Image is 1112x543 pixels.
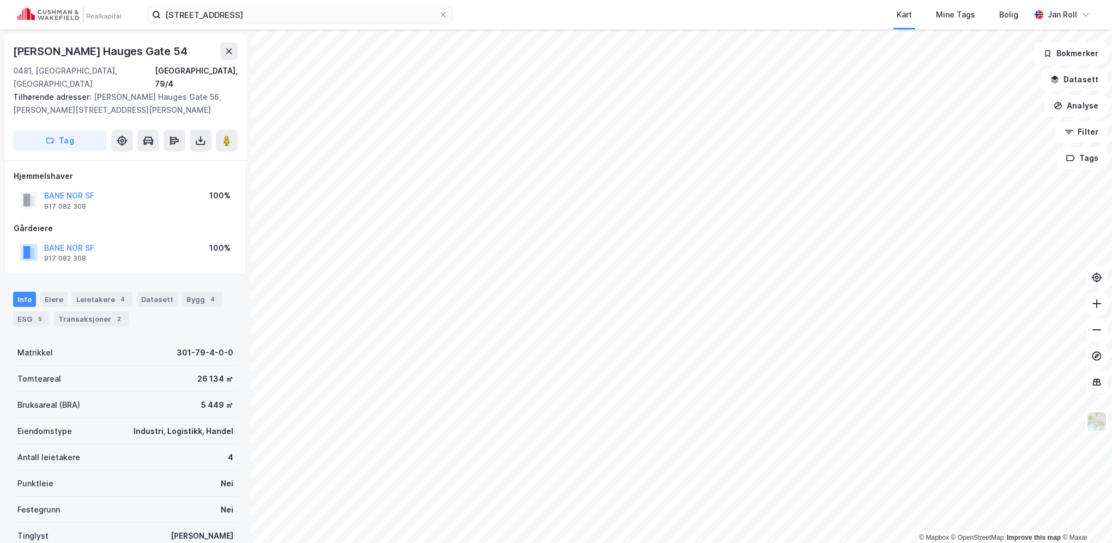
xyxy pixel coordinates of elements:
div: 4 [117,294,128,305]
div: 100% [209,242,231,255]
div: 5 449 ㎡ [201,399,233,412]
div: 917 082 308 [44,202,86,211]
iframe: Chat Widget [1057,491,1112,543]
div: Kontrollprogram for chat [1057,491,1112,543]
div: Transaksjoner [54,311,129,327]
div: Industri, Logistikk, Handel [134,425,233,438]
div: 5 [34,313,45,324]
a: OpenStreetMap [951,534,1004,541]
button: Datasett [1041,69,1108,90]
div: [PERSON_NAME] Hauges Gate 56, [PERSON_NAME][STREET_ADDRESS][PERSON_NAME] [13,90,229,117]
div: [PERSON_NAME] [171,529,233,542]
div: 4 [228,451,233,464]
button: Analyse [1044,95,1108,117]
div: Eiendomstype [17,425,72,438]
div: ESG [13,311,50,327]
div: Tomteareal [17,372,61,385]
div: Mine Tags [936,8,975,21]
button: Bokmerker [1034,43,1108,64]
div: 0481, [GEOGRAPHIC_DATA], [GEOGRAPHIC_DATA] [13,64,155,90]
div: Festegrunn [17,503,60,516]
div: Leietakere [72,292,132,307]
div: Punktleie [17,477,53,490]
div: Jan Roll [1048,8,1077,21]
a: Improve this map [1007,534,1061,541]
span: Tilhørende adresser: [13,92,94,101]
button: Tags [1057,147,1108,169]
a: Mapbox [919,534,949,541]
div: 100% [209,189,231,202]
div: 301-79-4-0-0 [177,346,233,359]
input: Søk på adresse, matrikkel, gårdeiere, leietakere eller personer [161,7,439,23]
div: 4 [207,294,218,305]
div: Antall leietakere [17,451,80,464]
div: Bygg [182,292,222,307]
div: [GEOGRAPHIC_DATA], 79/4 [155,64,238,90]
div: Bolig [999,8,1018,21]
div: 26 134 ㎡ [197,372,233,385]
div: Kart [897,8,912,21]
div: Datasett [137,292,178,307]
div: Eiere [40,292,68,307]
div: [PERSON_NAME] Hauges Gate 54 [13,43,189,60]
div: Nei [221,503,233,516]
div: Gårdeiere [14,222,237,235]
img: cushman-wakefield-realkapital-logo.202ea83816669bd177139c58696a8fa1.svg [17,7,121,22]
img: Z [1086,411,1107,432]
button: Tag [13,130,107,152]
div: Nei [221,477,233,490]
div: Info [13,292,36,307]
div: Matrikkel [17,346,53,359]
div: Bruksareal (BRA) [17,399,80,412]
div: Tinglyst [17,529,49,542]
button: Filter [1055,121,1108,143]
div: Hjemmelshaver [14,170,237,183]
div: 917 082 308 [44,254,86,263]
div: 2 [113,313,124,324]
